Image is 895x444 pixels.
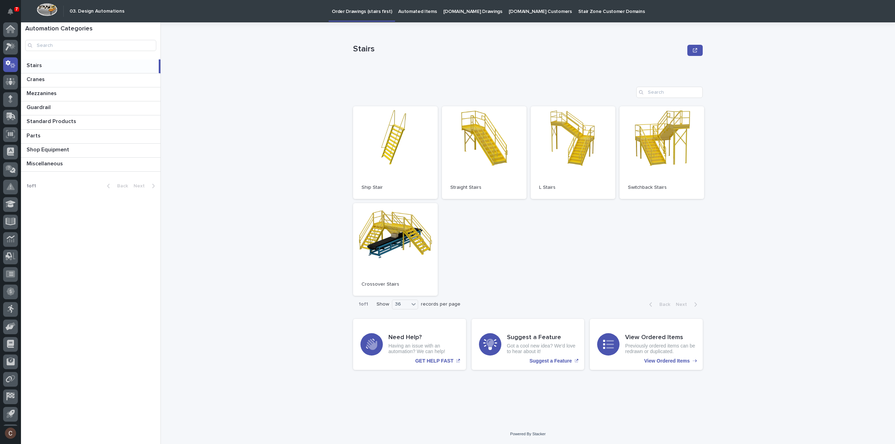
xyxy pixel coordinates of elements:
p: L Stairs [539,185,607,191]
h1: Automation Categories [25,25,156,33]
p: Cranes [27,75,46,83]
p: Show [377,301,389,307]
p: Got a cool new idea? We'd love to hear about it! [507,343,577,355]
a: Powered By Stacker [510,432,545,436]
p: Crossover Stairs [361,281,429,287]
a: GuardrailGuardrail [21,101,160,115]
button: Next [131,183,160,189]
input: Search [636,87,703,98]
p: 1 of 1 [353,296,374,313]
span: Next [134,184,149,188]
a: CranesCranes [21,73,160,87]
h2: 03. Design Automations [70,8,124,14]
button: Back [644,301,673,308]
a: Shop EquipmentShop Equipment [21,144,160,158]
div: Notifications7 [9,8,18,20]
a: View Ordered Items [590,319,703,370]
p: 7 [15,7,18,12]
a: Switchback Stairs [620,106,704,199]
a: Standard ProductsStandard Products [21,115,160,129]
a: MezzaninesMezzanines [21,87,160,101]
p: View Ordered Items [644,358,690,364]
img: Workspace Logo [37,3,57,16]
a: Straight Stairs [442,106,527,199]
span: Next [676,302,691,307]
span: Back [655,302,670,307]
p: Suggest a Feature [529,358,572,364]
input: Search [25,40,156,51]
p: GET HELP FAST [415,358,453,364]
p: Switchback Stairs [628,185,696,191]
a: Crossover Stairs [353,203,438,296]
a: StairsStairs [21,59,160,73]
p: Standard Products [27,117,78,125]
span: Back [113,184,128,188]
p: 1 of 1 [21,178,42,195]
p: Straight Stairs [450,185,518,191]
a: Suggest a Feature [472,319,585,370]
a: PartsParts [21,130,160,144]
p: Previously ordered items can be redrawn or duplicated. [625,343,695,355]
button: Next [673,301,703,308]
p: Guardrail [27,103,52,111]
p: Stairs [27,61,43,69]
button: Back [101,183,131,189]
button: users-avatar [3,426,18,441]
h3: Need Help? [388,334,459,342]
p: Stairs [353,44,685,54]
p: Mezzanines [27,89,58,97]
button: Notifications [3,4,18,19]
p: Having an issue with an automation? We can help! [388,343,459,355]
a: GET HELP FAST [353,319,466,370]
p: Ship Stair [361,185,429,191]
div: 36 [392,301,409,308]
p: records per page [421,301,460,307]
h3: Suggest a Feature [507,334,577,342]
p: Shop Equipment [27,145,71,153]
p: Miscellaneous [27,159,64,167]
h3: View Ordered Items [625,334,695,342]
a: L Stairs [531,106,615,199]
a: MiscellaneousMiscellaneous [21,158,160,172]
a: Ship Stair [353,106,438,199]
p: Parts [27,131,42,139]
